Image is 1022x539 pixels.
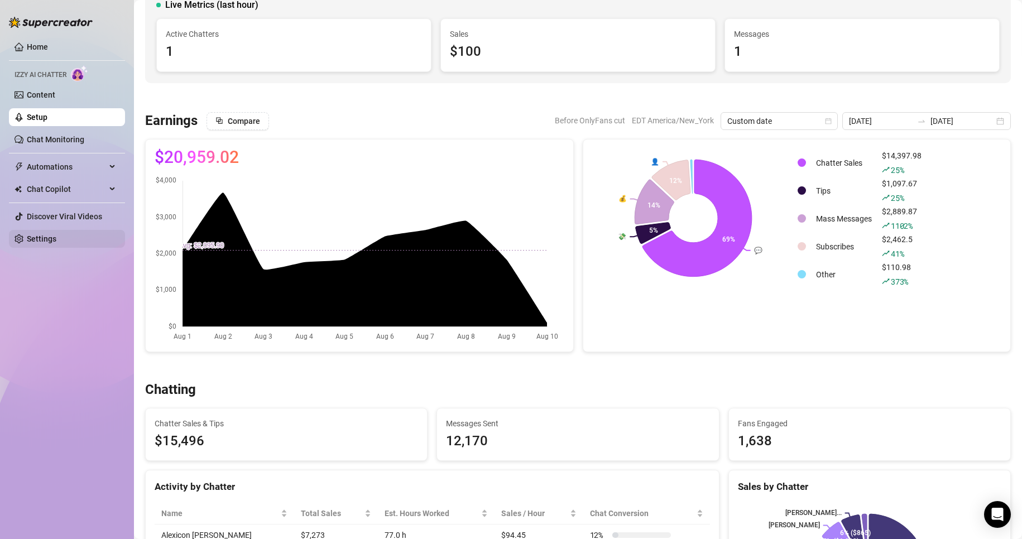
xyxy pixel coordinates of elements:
[294,503,378,524] th: Total Sales
[891,165,904,175] span: 25 %
[215,117,223,124] span: block
[27,158,106,176] span: Automations
[632,112,714,129] span: EDT America/New_York
[917,117,926,126] span: swap-right
[882,150,922,176] div: $14,397.98
[385,507,479,519] div: Est. Hours Worked
[738,431,1001,452] div: 1,638
[727,113,831,129] span: Custom date
[27,90,55,99] a: Content
[738,479,1001,494] div: Sales by Chatter
[769,522,820,530] text: [PERSON_NAME]
[446,417,709,430] span: Messages Sent
[917,117,926,126] span: to
[15,185,22,193] img: Chat Copilot
[734,41,990,62] div: 1
[155,431,418,452] span: $15,496
[450,41,706,62] div: $100
[27,113,47,122] a: Setup
[882,194,890,201] span: rise
[161,507,279,519] span: Name
[651,157,659,166] text: 👤
[812,205,876,232] td: Mass Messages
[27,212,102,221] a: Discover Viral Videos
[27,42,48,51] a: Home
[27,180,106,198] span: Chat Copilot
[785,509,842,517] text: [PERSON_NAME]...
[812,150,876,176] td: Chatter Sales
[882,222,890,229] span: rise
[882,233,922,260] div: $2,462.5
[812,261,876,288] td: Other
[27,234,56,243] a: Settings
[882,261,922,288] div: $110.98
[891,192,904,203] span: 25 %
[155,417,418,430] span: Chatter Sales & Tips
[984,501,1011,528] div: Open Intercom Messenger
[155,479,710,494] div: Activity by Chatter
[812,177,876,204] td: Tips
[166,41,422,62] div: 1
[145,112,198,130] h3: Earnings
[228,117,260,126] span: Compare
[738,417,1001,430] span: Fans Engaged
[166,28,422,40] span: Active Chatters
[155,148,239,166] span: $20,959.02
[891,248,904,259] span: 41 %
[15,70,66,80] span: Izzy AI Chatter
[207,112,269,130] button: Compare
[882,177,922,204] div: $1,097.67
[495,503,583,524] th: Sales / Hour
[155,503,294,524] th: Name
[618,194,626,203] text: 💰
[882,205,922,232] div: $2,889.87
[812,233,876,260] td: Subscribes
[618,232,626,240] text: 💸
[15,162,23,171] span: thunderbolt
[450,28,706,40] span: Sales
[891,276,908,287] span: 373 %
[882,277,890,285] span: rise
[9,17,93,28] img: logo-BBDzfeDw.svg
[145,381,196,399] h3: Chatting
[301,507,362,519] span: Total Sales
[754,246,762,254] text: 💬
[27,135,84,144] a: Chat Monitoring
[590,507,694,519] span: Chat Conversion
[555,112,625,129] span: Before OnlyFans cut
[71,65,88,81] img: AI Chatter
[849,115,913,127] input: Start date
[891,220,913,231] span: 1102 %
[882,166,890,174] span: rise
[734,28,990,40] span: Messages
[882,249,890,257] span: rise
[825,118,832,124] span: calendar
[446,431,709,452] div: 12,170
[930,115,994,127] input: End date
[501,507,567,519] span: Sales / Hour
[583,503,710,524] th: Chat Conversion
